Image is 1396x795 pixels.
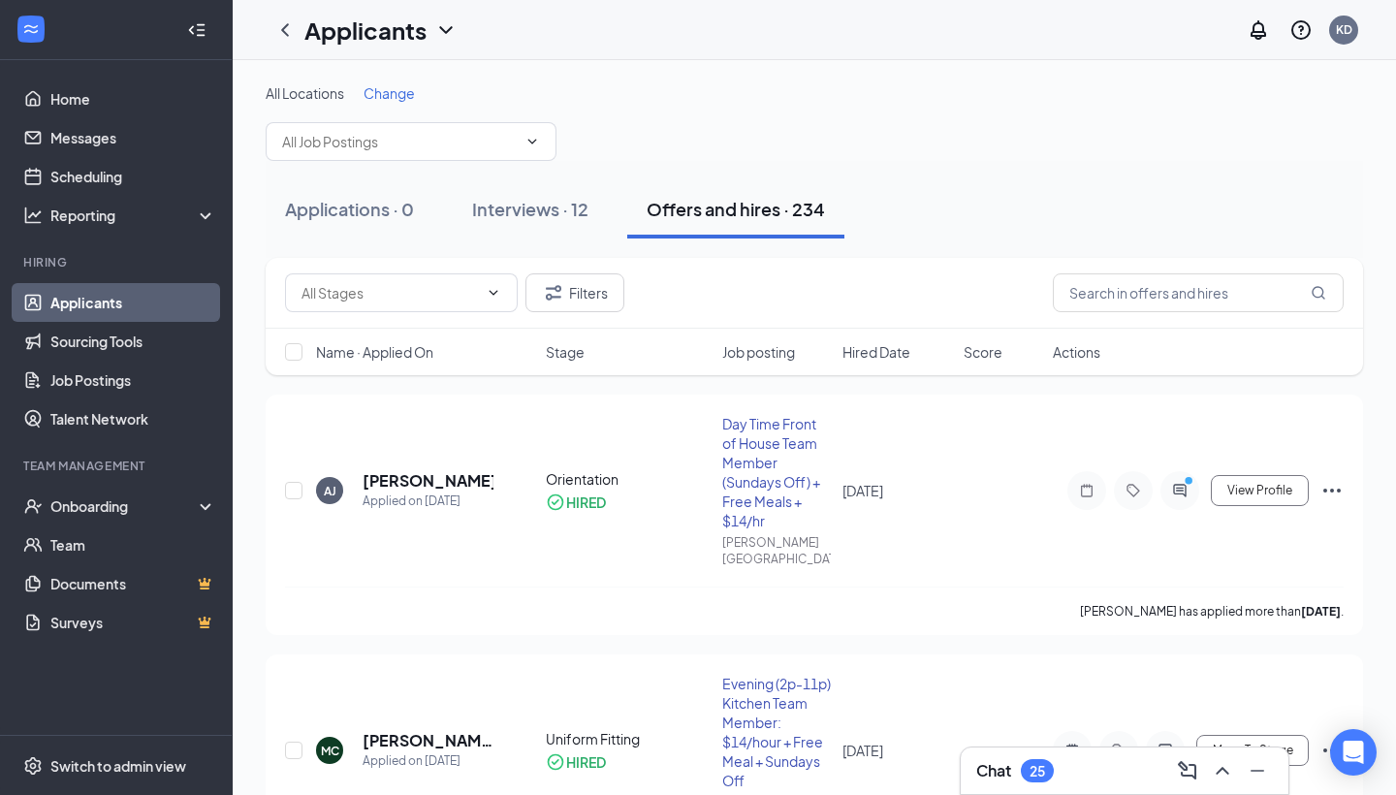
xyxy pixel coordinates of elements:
svg: Collapse [187,20,206,40]
a: DocumentsCrown [50,564,216,603]
svg: ActiveNote [1061,743,1084,758]
div: Orientation [546,469,710,489]
div: KD [1336,21,1352,38]
div: Reporting [50,206,217,225]
div: AJ [324,483,336,499]
svg: ComposeMessage [1176,759,1199,782]
button: ChevronUp [1207,755,1238,786]
svg: Tag [1122,483,1145,498]
svg: Ellipses [1320,479,1344,502]
h5: [PERSON_NAME] [363,470,493,492]
a: Job Postings [50,361,216,399]
div: Interviews · 12 [472,197,588,221]
span: [DATE] [842,482,883,499]
div: HIRED [566,752,606,772]
svg: Ellipses [1320,739,1344,762]
span: All Locations [266,84,344,102]
b: [DATE] [1301,604,1341,619]
svg: WorkstreamLogo [21,19,41,39]
svg: Tag [1107,743,1130,758]
h3: Chat [976,760,1011,781]
div: Applied on [DATE] [363,751,493,771]
span: Move To Stage [1213,744,1293,757]
a: Scheduling [50,157,216,196]
svg: Note [1075,483,1098,498]
div: Hiring [23,254,212,270]
a: Team [50,525,216,564]
div: Uniform Fitting [546,729,710,748]
span: Name · Applied On [316,342,433,362]
span: [DATE] [842,742,883,759]
svg: Analysis [23,206,43,225]
svg: UserCheck [23,496,43,516]
button: Filter Filters [525,273,624,312]
button: ComposeMessage [1172,755,1203,786]
a: Applicants [50,283,216,322]
span: Hired Date [842,342,910,362]
div: Team Management [23,458,212,474]
svg: Notifications [1247,18,1270,42]
svg: ChevronDown [486,285,501,301]
div: MC [321,743,339,759]
svg: QuestionInfo [1289,18,1313,42]
svg: ActiveChat [1168,483,1191,498]
h1: Applicants [304,14,427,47]
div: [PERSON_NAME][GEOGRAPHIC_DATA] [722,534,832,567]
svg: Settings [23,756,43,776]
p: [PERSON_NAME] has applied more than . [1080,603,1344,620]
svg: MagnifyingGlass [1311,285,1326,301]
span: Stage [546,342,585,362]
svg: ChevronLeft [273,18,297,42]
svg: ChevronDown [524,134,540,149]
svg: PrimaryDot [1180,475,1203,491]
a: Home [50,79,216,118]
a: SurveysCrown [50,603,216,642]
span: Change [364,84,415,102]
span: Score [964,342,1002,362]
svg: ChevronUp [1211,759,1234,782]
div: Onboarding [50,496,200,516]
button: View Profile [1211,475,1309,506]
svg: Filter [542,281,565,304]
div: Open Intercom Messenger [1330,729,1377,776]
h5: [PERSON_NAME] [PERSON_NAME] [363,730,493,751]
button: Minimize [1242,755,1273,786]
input: Search in offers and hires [1053,273,1344,312]
div: Switch to admin view [50,756,186,776]
input: All Stages [301,282,478,303]
span: View Profile [1227,484,1292,497]
span: Actions [1053,342,1100,362]
svg: ChevronDown [434,18,458,42]
input: All Job Postings [282,131,517,152]
div: 25 [1030,763,1045,779]
div: Day Time Front of House Team Member (Sundays Off) + Free Meals + $14/hr [722,414,832,530]
div: Applications · 0 [285,197,414,221]
a: Sourcing Tools [50,322,216,361]
div: HIRED [566,493,606,512]
div: Applied on [DATE] [363,492,493,511]
svg: CheckmarkCircle [546,752,565,772]
button: Move To Stage [1196,735,1309,766]
div: Evening (2p-11p) Kitchen Team Member: $14/hour + Free Meal + Sundays Off [722,674,832,790]
a: Messages [50,118,216,157]
a: Talent Network [50,399,216,438]
div: Offers and hires · 234 [647,197,825,221]
svg: ActiveChat [1154,743,1177,758]
svg: Minimize [1246,759,1269,782]
svg: CheckmarkCircle [546,493,565,512]
span: Job posting [722,342,795,362]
